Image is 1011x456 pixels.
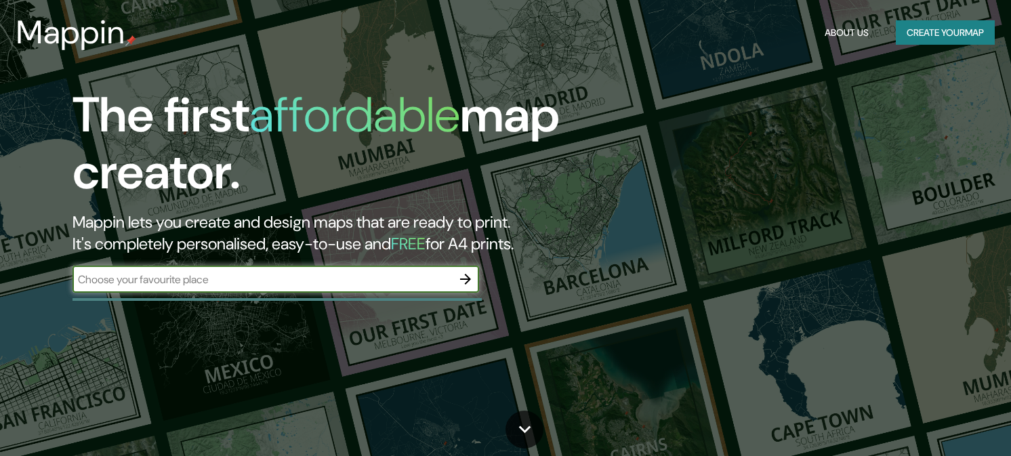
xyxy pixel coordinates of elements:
button: Create yourmap [896,20,995,45]
img: mappin-pin [125,35,136,46]
h2: Mappin lets you create and design maps that are ready to print. It's completely personalised, eas... [73,211,578,255]
h1: The first map creator. [73,87,578,211]
h1: affordable [249,83,460,146]
h3: Mappin [16,14,125,51]
h5: FREE [391,233,426,254]
button: About Us [819,20,874,45]
input: Choose your favourite place [73,272,452,287]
